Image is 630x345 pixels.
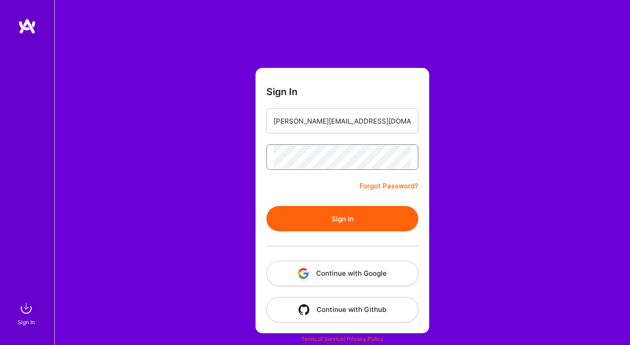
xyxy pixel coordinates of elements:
span: | [301,335,384,342]
a: Privacy Policy [347,335,384,342]
a: Terms of Service [301,335,344,342]
button: Sign In [266,206,418,231]
img: icon [298,268,309,279]
div: Sign In [18,317,35,327]
img: sign in [17,299,35,317]
button: Continue with Google [266,261,418,286]
input: Email... [274,110,411,133]
img: icon [298,304,309,315]
div: © 2025 ATeams Inc., All rights reserved. [54,318,630,340]
img: logo [18,18,36,34]
button: Continue with Github [266,297,418,322]
a: sign inSign In [19,299,35,327]
h3: Sign In [266,86,298,97]
a: Forgot Password? [360,181,418,192]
